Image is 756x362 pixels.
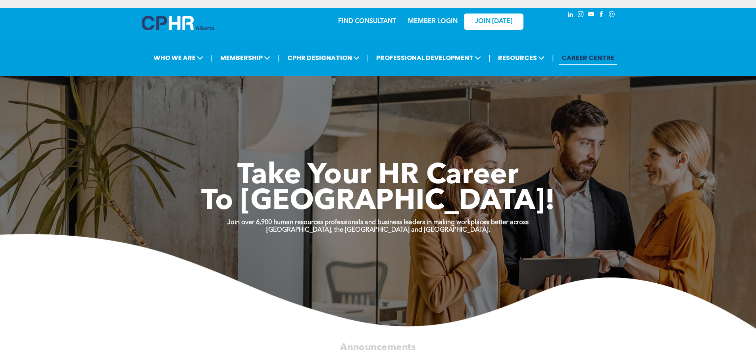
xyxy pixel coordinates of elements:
img: A blue and white logo for cp alberta [142,16,214,30]
a: FIND CONSULTANT [338,18,396,25]
span: MEMBERSHIP [218,50,273,65]
span: JOIN [DATE] [475,18,512,25]
li: | [489,50,491,66]
a: facebook [597,10,606,21]
strong: [GEOGRAPHIC_DATA], the [GEOGRAPHIC_DATA] and [GEOGRAPHIC_DATA]. [266,227,490,233]
li: | [552,50,554,66]
span: PROFESSIONAL DEVELOPMENT [374,50,483,65]
a: Social network [608,10,616,21]
a: youtube [587,10,596,21]
span: CPHR DESIGNATION [285,50,362,65]
strong: Join over 6,900 human resources professionals and business leaders in making workplaces better ac... [227,219,529,226]
span: WHO WE ARE [151,50,206,65]
a: MEMBER LOGIN [408,18,458,25]
span: RESOURCES [496,50,547,65]
li: | [211,50,213,66]
a: linkedin [566,10,575,21]
a: instagram [577,10,585,21]
span: Take Your HR Career [237,162,519,190]
li: | [278,50,280,66]
span: Announcements [340,343,416,352]
a: JOIN [DATE] [464,14,523,30]
a: CAREER CENTRE [559,50,617,65]
span: To [GEOGRAPHIC_DATA]! [201,188,555,216]
li: | [367,50,369,66]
